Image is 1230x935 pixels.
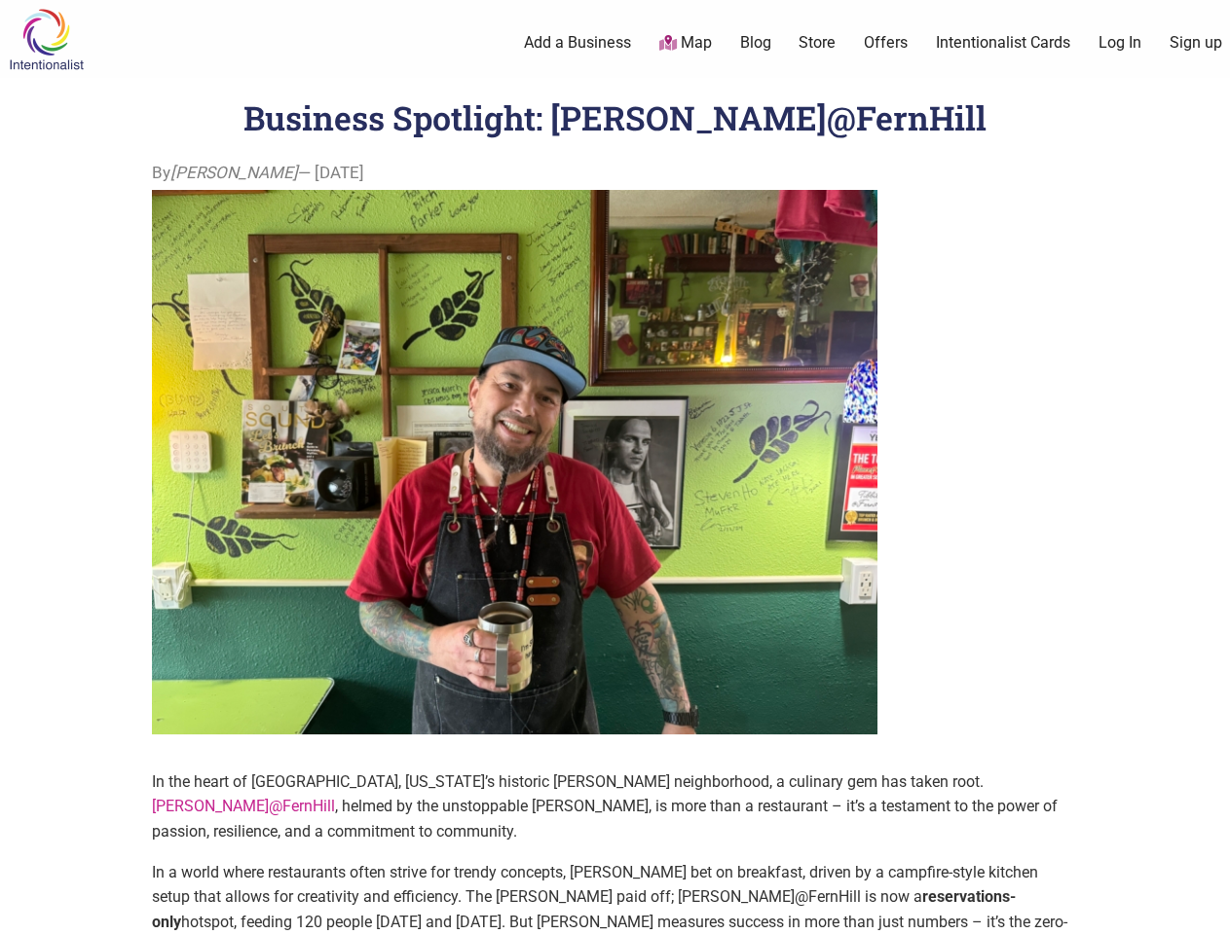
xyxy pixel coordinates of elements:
a: [PERSON_NAME]@FernHill [152,797,335,815]
span: By — [DATE] [152,161,364,186]
a: Add a Business [524,32,631,54]
a: Map [659,32,712,55]
a: Store [799,32,836,54]
a: Sign up [1170,32,1222,54]
a: Intentionalist Cards [936,32,1070,54]
p: In the heart of [GEOGRAPHIC_DATA], [US_STATE]’s historic [PERSON_NAME] neighborhood, a culinary g... [152,769,1077,844]
strong: reservations-only [152,887,1016,931]
a: Offers [864,32,908,54]
h1: Business Spotlight: [PERSON_NAME]@FernHill [243,95,987,139]
a: Log In [1099,32,1141,54]
a: Blog [740,32,771,54]
i: [PERSON_NAME] [170,163,298,182]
